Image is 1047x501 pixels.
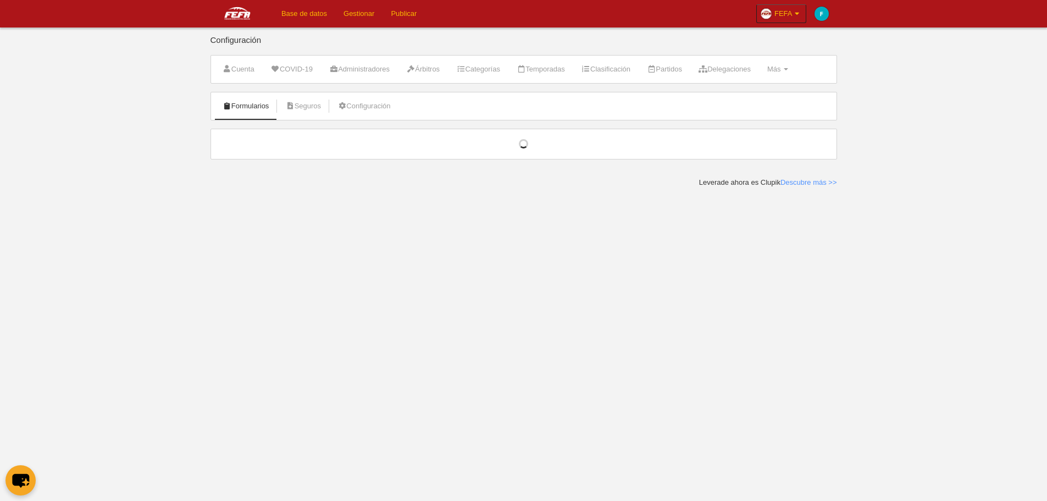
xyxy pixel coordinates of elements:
[210,7,264,20] img: FEFA
[210,36,837,55] div: Configuración
[815,7,829,21] img: c2l6ZT0zMHgzMCZmcz05JnRleHQ9RiZiZz0wMGFjYzE%3D.png
[575,61,636,78] a: Clasificación
[780,178,837,186] a: Descubre más >>
[693,61,757,78] a: Delegaciones
[323,61,396,78] a: Administradores
[699,178,837,188] div: Leverade ahora es Clupik
[641,61,688,78] a: Partidos
[511,61,571,78] a: Temporadas
[222,139,826,149] div: Cargando
[400,61,446,78] a: Árbitros
[767,65,781,73] span: Más
[761,8,772,19] img: Oazxt6wLFNvE.30x30.jpg
[450,61,506,78] a: Categorías
[265,61,319,78] a: COVID-19
[5,465,36,496] button: chat-button
[331,98,396,114] a: Configuración
[761,61,794,78] a: Más
[217,61,261,78] a: Cuenta
[756,4,806,23] a: FEFA
[774,8,793,19] span: FEFA
[217,98,275,114] a: Formularios
[279,98,327,114] a: Seguros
